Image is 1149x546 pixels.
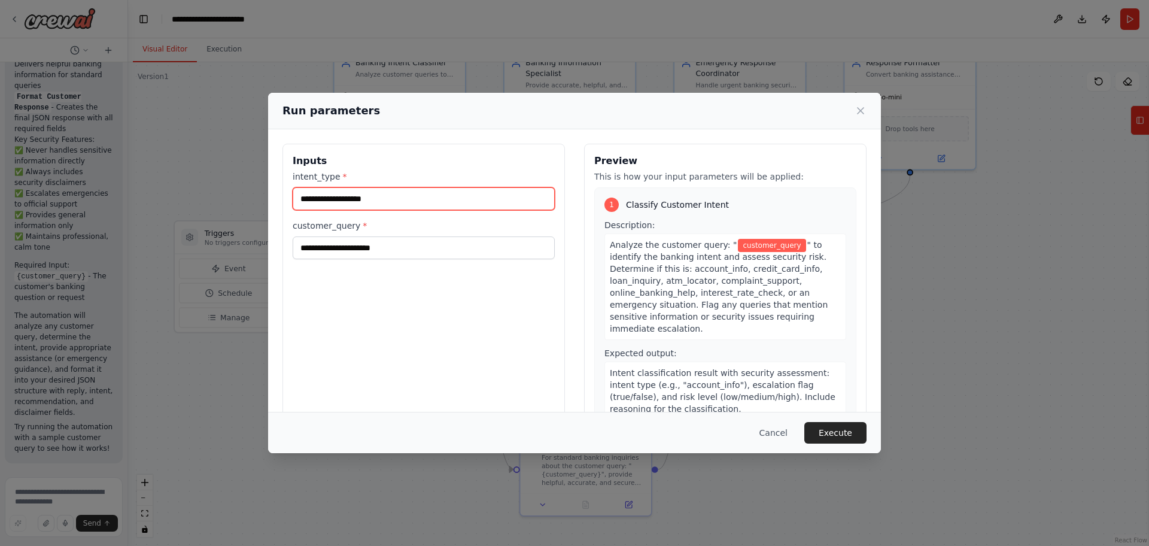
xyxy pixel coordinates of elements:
span: Expected output: [604,348,677,358]
span: Variable: customer_query [738,239,805,252]
label: customer_query [293,220,555,232]
h2: Run parameters [282,102,380,119]
h3: Inputs [293,154,555,168]
label: intent_type [293,171,555,183]
span: Classify Customer Intent [626,199,729,211]
p: This is how your input parameters will be applied: [594,171,856,183]
div: 1 [604,198,619,212]
span: Intent classification result with security assessment: intent type (e.g., "account_info"), escala... [610,368,835,414]
button: Cancel [750,422,797,444]
span: Description: [604,220,655,230]
span: Analyze the customer query: " [610,240,737,250]
h3: Preview [594,154,856,168]
button: Execute [804,422,867,444]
